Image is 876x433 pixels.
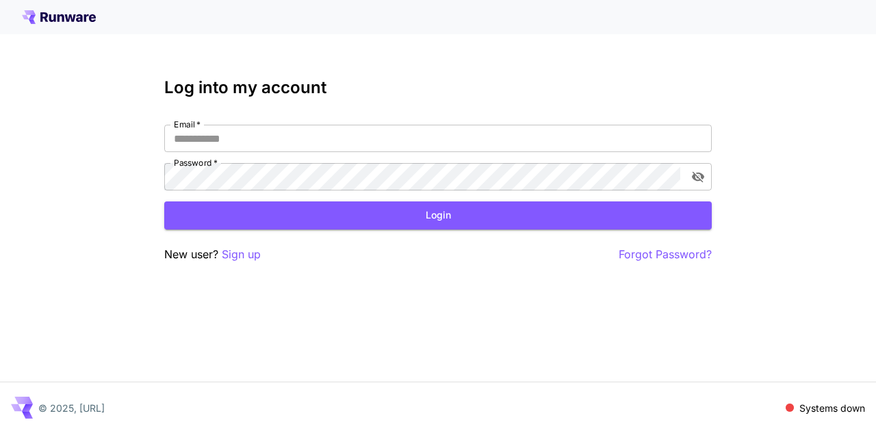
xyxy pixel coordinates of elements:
[686,164,710,189] button: toggle password visibility
[164,78,712,97] h3: Log into my account
[164,246,261,263] p: New user?
[38,401,105,415] p: © 2025, [URL]
[174,119,201,130] label: Email
[174,157,218,169] label: Password
[619,246,712,263] button: Forgot Password?
[164,201,712,230] button: Login
[222,246,261,263] button: Sign up
[799,401,865,415] p: Systems down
